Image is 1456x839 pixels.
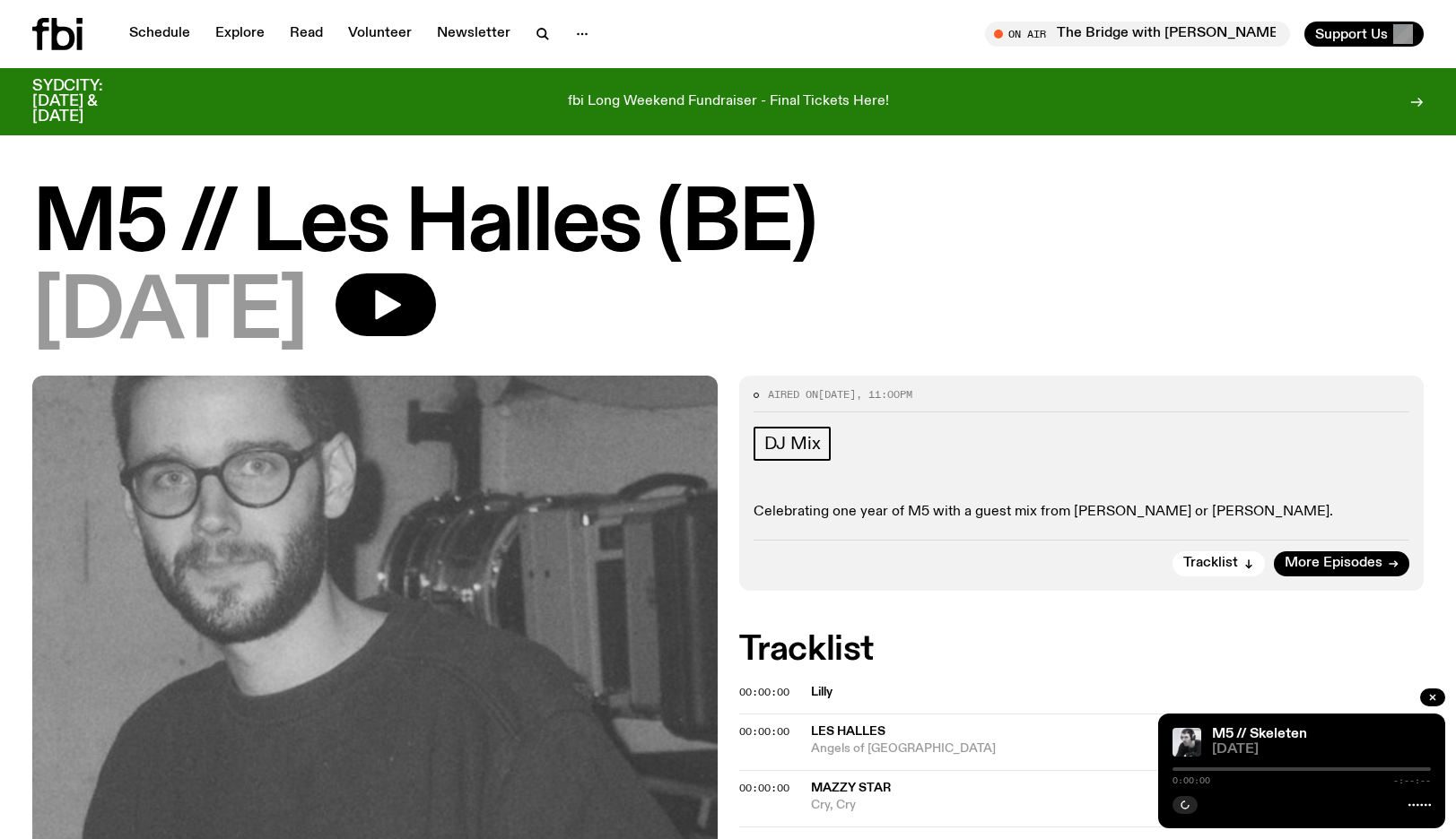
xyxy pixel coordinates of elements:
span: Support Us [1315,26,1388,42]
span: Tracklist [1183,557,1238,570]
span: [DATE] [818,387,856,402]
h2: Tracklist [739,634,1425,666]
a: M5 // Skeleten [1212,727,1307,741]
button: 00:00:00 [739,727,789,737]
button: 00:00:00 [739,783,789,793]
h3: SYDCITY: [DATE] & [DATE] [32,79,147,125]
a: Read [279,22,334,47]
a: Schedule [118,22,201,47]
button: On AirThe Bridge with [PERSON_NAME] [985,22,1290,47]
span: Les Halles [811,725,885,738]
p: fbi Long Weekend Fundraiser - Final Tickets Here! [568,94,889,110]
a: More Episodes [1274,551,1409,576]
button: Tracklist [1173,551,1265,576]
span: , 11:00pm [856,387,912,402]
a: Newsletter [426,22,521,47]
span: 00:00:00 [739,724,789,739]
span: DJ Mix [764,434,821,454]
h1: M5 // Les Halles (BE) [32,186,1424,266]
span: 0:00:00 [1173,776,1210,785]
button: 00:00:00 [739,688,789,697]
span: 00:00:00 [739,781,789,795]
a: Explore [205,22,275,47]
a: Volunteer [337,22,423,47]
button: Support Us [1304,22,1424,47]
p: Celebrating one year of M5 with a guest mix from [PERSON_NAME] or [PERSON_NAME]. [754,504,1410,521]
span: [DATE] [32,273,307,354]
span: Aired on [768,387,818,402]
span: Lilly [811,684,1414,701]
span: Angels of [GEOGRAPHIC_DATA] [811,740,1425,757]
a: DJ Mix [754,427,832,461]
span: Cry, Cry [811,797,1425,814]
span: 00:00:00 [739,685,789,699]
span: -:--:-- [1393,776,1431,785]
span: More Episodes [1285,557,1382,570]
span: [DATE] [1212,743,1431,757]
span: Mazzy Star [811,782,891,794]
